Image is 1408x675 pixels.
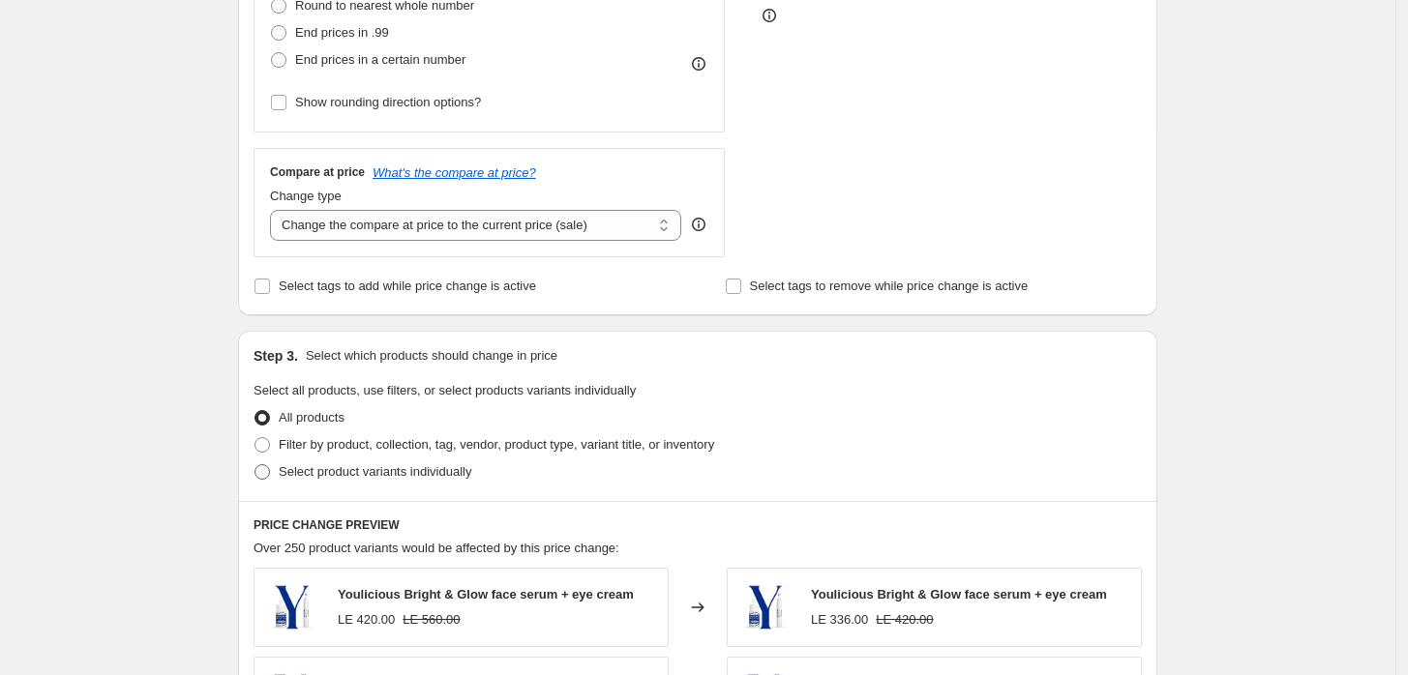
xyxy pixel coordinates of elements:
h6: PRICE CHANGE PREVIEW [254,517,1142,533]
span: Youlicious Bright & Glow face serum + eye cream [811,587,1107,602]
span: Select tags to add while price change is active [279,279,536,293]
span: Select product variants individually [279,464,471,479]
span: All products [279,410,345,425]
span: Youlicious Bright & Glow face serum + eye cream [338,587,634,602]
button: What's the compare at price? [373,165,536,180]
span: End prices in .99 [295,25,389,40]
strike: LE 560.00 [403,610,460,630]
h3: Compare at price [270,164,365,180]
span: Select tags to remove while price change is active [750,279,1029,293]
img: youlicious-bright-glow-face-serum-eye-cream-8366871_80x.webp [264,578,322,636]
span: Over 250 product variants would be affected by this price change: [254,541,619,555]
div: LE 420.00 [338,610,395,630]
span: Filter by product, collection, tag, vendor, product type, variant title, or inventory [279,437,714,452]
div: LE 336.00 [811,610,868,630]
span: Show rounding direction options? [295,95,481,109]
img: youlicious-bright-glow-face-serum-eye-cream-8366871_80x.webp [737,578,795,636]
span: Change type [270,189,342,203]
span: Select all products, use filters, or select products variants individually [254,383,636,397]
span: End prices in a certain number [295,52,465,67]
div: help [689,215,708,234]
p: Select which products should change in price [306,346,557,366]
strike: LE 420.00 [876,610,933,630]
h2: Step 3. [254,346,298,366]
